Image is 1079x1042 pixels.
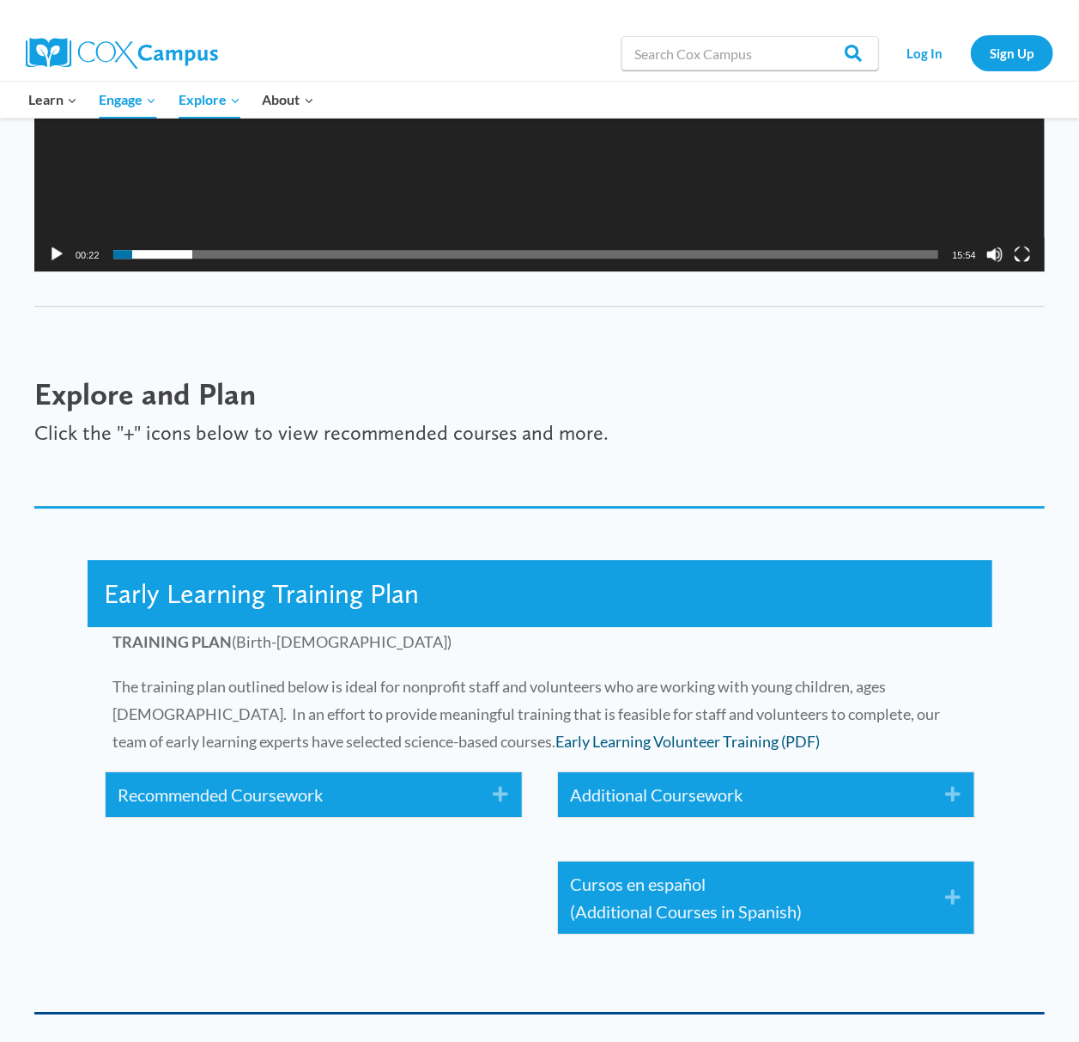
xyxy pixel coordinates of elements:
[571,870,920,925] a: Cursos en español(Additional Courses in Spanish)
[113,250,939,259] span: Time Slider
[17,82,324,118] nav: Primary Navigation
[34,375,1045,412] h2: Explore and Plan
[986,246,1003,263] button: Mute
[952,250,976,260] span: 15:54
[971,35,1053,70] a: Sign Up
[105,577,420,610] span: Early Learning Training Plan
[34,421,1045,446] h5: Click the "+" icons below to view recommended courses and more.
[48,246,65,263] button: Play
[556,732,821,751] a: Early Learning Volunteer Training (PDF)
[17,82,88,118] button: Child menu of Learn
[26,38,218,69] img: Cox Campus
[88,82,168,118] button: Child menu of Engage
[113,632,233,651] strong: TRAINING PLAN
[571,781,920,808] a: Additional Coursework
[888,35,962,70] a: Log In
[621,36,879,70] input: Search Cox Campus
[113,677,941,751] span: The training plan outlined below is ideal for nonprofit staff and volunteers who are working with...
[167,82,252,118] button: Child menu of Explore
[76,250,100,260] span: 00:22
[888,35,1053,70] nav: Secondary Navigation
[1014,246,1031,263] button: Fullscreen
[252,82,325,118] button: Child menu of About
[113,632,452,651] span: (Birth-[DEMOGRAPHIC_DATA])
[118,781,468,808] a: Recommended Coursework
